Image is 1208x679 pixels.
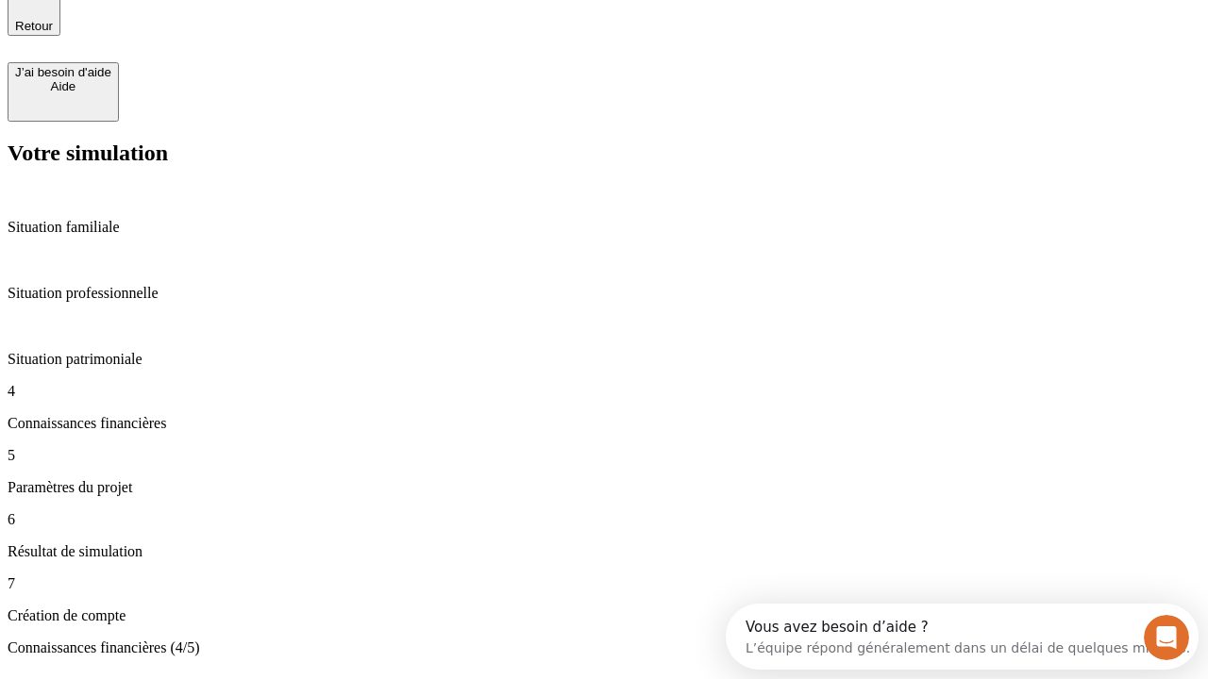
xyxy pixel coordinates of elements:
iframe: Intercom live chat [1144,615,1189,660]
div: J’ai besoin d'aide [15,65,111,79]
p: Résultat de simulation [8,543,1200,560]
p: Création de compte [8,607,1200,624]
div: Aide [15,79,111,93]
button: J’ai besoin d'aideAide [8,62,119,122]
p: 7 [8,575,1200,592]
h2: Votre simulation [8,141,1200,166]
p: Situation professionnelle [8,285,1200,302]
span: Retour [15,19,53,33]
p: Connaissances financières [8,415,1200,432]
p: Connaissances financières (4/5) [8,639,1200,656]
p: 4 [8,383,1200,400]
div: Vous avez besoin d’aide ? [20,16,464,31]
p: Paramètres du projet [8,479,1200,496]
iframe: Intercom live chat discovery launcher [726,604,1199,670]
p: 6 [8,511,1200,528]
p: 5 [8,447,1200,464]
p: Situation patrimoniale [8,351,1200,368]
div: L’équipe répond généralement dans un délai de quelques minutes. [20,31,464,51]
div: Ouvrir le Messenger Intercom [8,8,520,59]
p: Situation familiale [8,219,1200,236]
